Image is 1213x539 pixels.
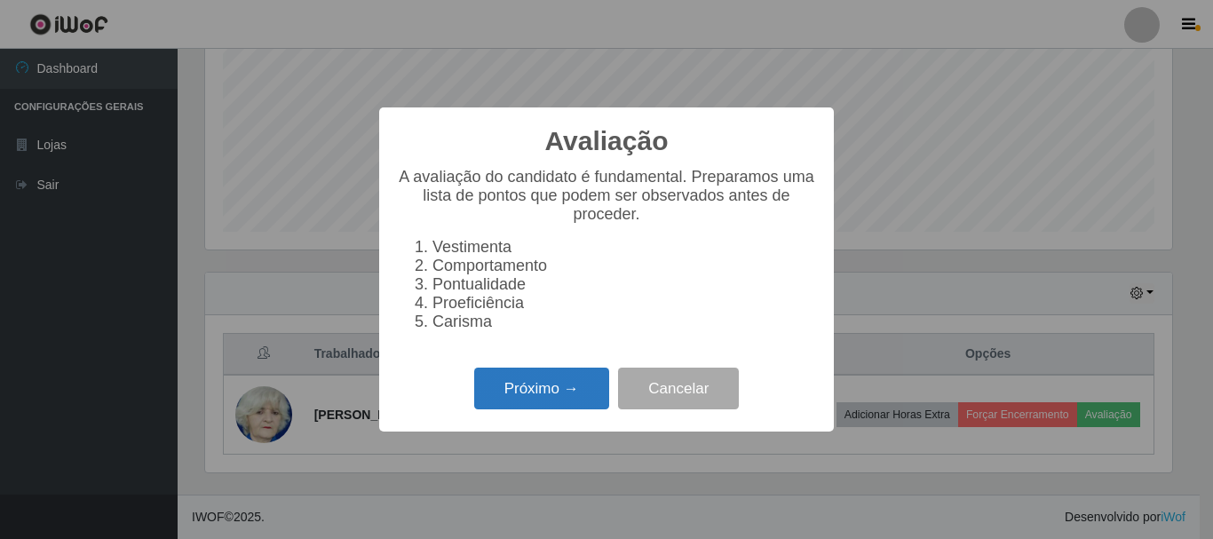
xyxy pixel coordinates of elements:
button: Cancelar [618,368,739,409]
li: Carisma [432,313,816,331]
li: Comportamento [432,257,816,275]
h2: Avaliação [545,125,669,157]
li: Vestimenta [432,238,816,257]
li: Proeficiência [432,294,816,313]
p: A avaliação do candidato é fundamental. Preparamos uma lista de pontos que podem ser observados a... [397,168,816,224]
button: Próximo → [474,368,609,409]
li: Pontualidade [432,275,816,294]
